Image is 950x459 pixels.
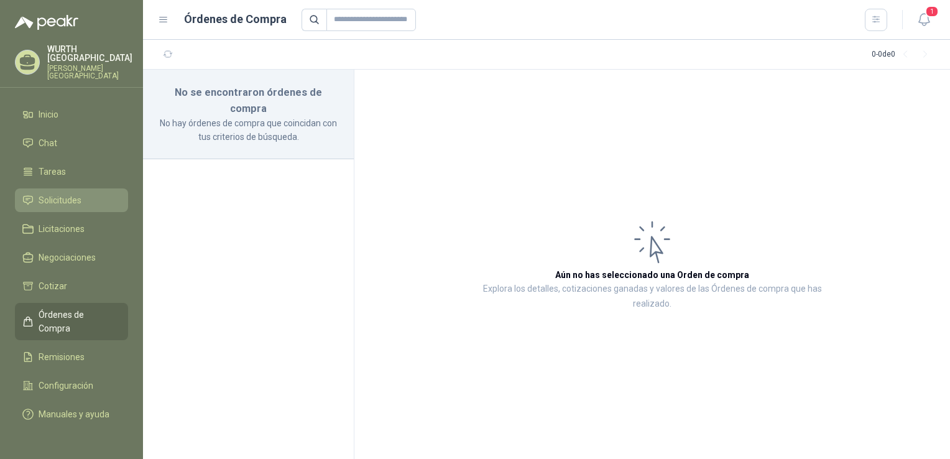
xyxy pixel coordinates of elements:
button: 1 [913,9,935,31]
a: Negociaciones [15,246,128,269]
h3: No se encontraron órdenes de compra [158,85,339,116]
img: Logo peakr [15,15,78,30]
p: WURTH [GEOGRAPHIC_DATA] [47,45,132,62]
a: Inicio [15,103,128,126]
span: Órdenes de Compra [39,308,116,335]
a: Órdenes de Compra [15,303,128,340]
span: Manuales y ayuda [39,407,109,421]
span: Inicio [39,108,58,121]
a: Solicitudes [15,188,128,212]
span: Solicitudes [39,193,81,207]
div: 0 - 0 de 0 [872,45,935,65]
h1: Órdenes de Compra [184,11,287,28]
span: Remisiones [39,350,85,364]
span: Tareas [39,165,66,178]
p: No hay órdenes de compra que coincidan con tus criterios de búsqueda. [158,116,339,144]
a: Cotizar [15,274,128,298]
span: Chat [39,136,57,150]
h3: Aún no has seleccionado una Orden de compra [555,268,749,282]
a: Configuración [15,374,128,397]
span: Licitaciones [39,222,85,236]
p: Explora los detalles, cotizaciones ganadas y valores de las Órdenes de compra que has realizado. [479,282,826,312]
span: Configuración [39,379,93,392]
a: Remisiones [15,345,128,369]
a: Chat [15,131,128,155]
a: Tareas [15,160,128,183]
a: Licitaciones [15,217,128,241]
a: Manuales y ayuda [15,402,128,426]
p: [PERSON_NAME] [GEOGRAPHIC_DATA] [47,65,132,80]
span: Negociaciones [39,251,96,264]
span: 1 [925,6,939,17]
span: Cotizar [39,279,67,293]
